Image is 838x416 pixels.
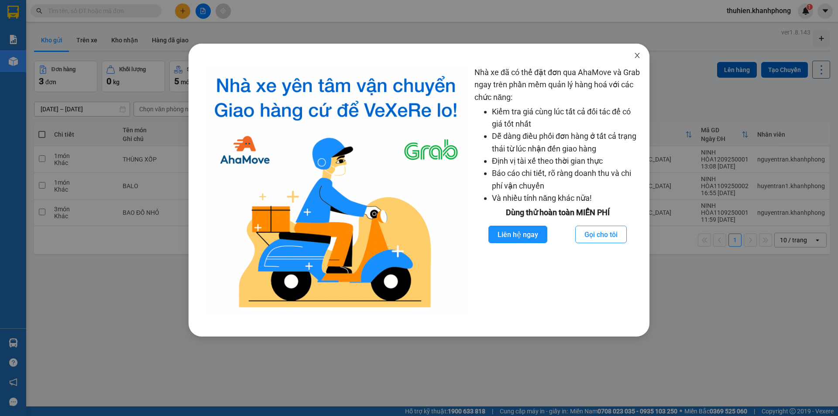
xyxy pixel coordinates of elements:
button: Liên hệ ngay [488,226,547,243]
li: Kiểm tra giá cùng lúc tất cả đối tác để có giá tốt nhất [492,106,641,131]
span: Gọi cho tôi [584,229,618,240]
div: Nhà xe đã có thể đặt đơn qua AhaMove và Grab ngay trên phần mềm quản lý hàng hoá với các chức năng: [474,66,641,315]
button: Gọi cho tôi [575,226,627,243]
div: Dùng thử hoàn toàn MIỄN PHÍ [474,206,641,219]
li: Dễ dàng điều phối đơn hàng ở tất cả trạng thái từ lúc nhận đến giao hàng [492,130,641,155]
span: Liên hệ ngay [498,229,538,240]
li: Và nhiều tính năng khác nữa! [492,192,641,204]
button: Close [625,44,649,68]
img: logo [204,66,467,315]
span: close [634,52,641,59]
li: Định vị tài xế theo thời gian thực [492,155,641,167]
li: Báo cáo chi tiết, rõ ràng doanh thu và chi phí vận chuyển [492,167,641,192]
